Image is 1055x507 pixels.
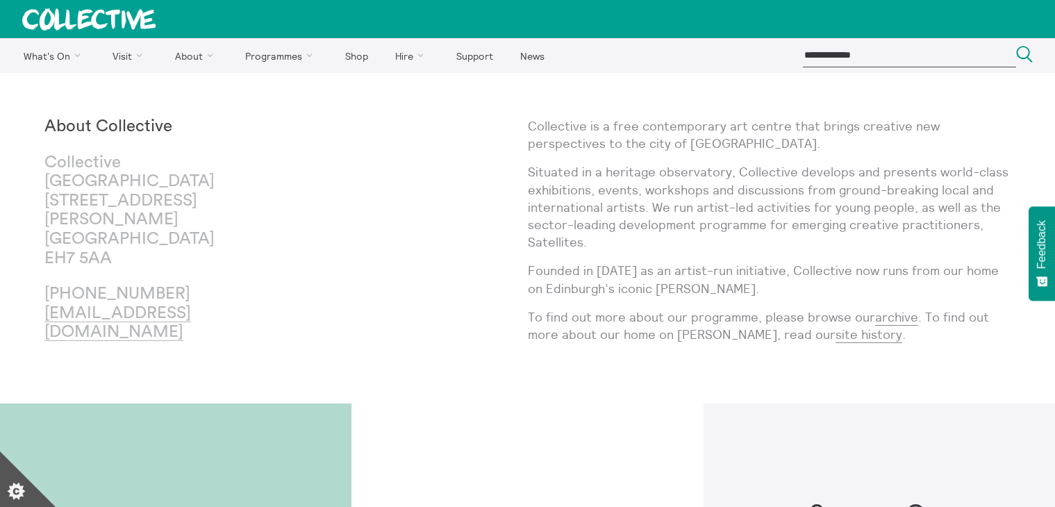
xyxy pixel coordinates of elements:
strong: About Collective [44,118,172,135]
a: News [508,38,556,73]
a: About [163,38,231,73]
a: Visit [101,38,160,73]
p: Founded in [DATE] as an artist-run initiative, Collective now runs from our home on Edinburgh’s i... [528,262,1011,297]
p: Situated in a heritage observatory, Collective develops and presents world-class exhibitions, eve... [528,163,1011,251]
a: Support [444,38,505,73]
a: Hire [383,38,442,73]
span: Feedback [1036,220,1048,269]
a: What's On [11,38,98,73]
p: Collective [GEOGRAPHIC_DATA] [STREET_ADDRESS][PERSON_NAME] [GEOGRAPHIC_DATA] EH7 5AA [44,153,286,269]
p: Collective is a free contemporary art centre that brings creative new perspectives to the city of... [528,117,1011,152]
button: Feedback - Show survey [1029,206,1055,301]
a: [EMAIL_ADDRESS][DOMAIN_NAME] [44,305,191,342]
p: [PHONE_NUMBER] [44,285,286,342]
a: Shop [333,38,380,73]
a: site history [836,326,902,343]
a: Programmes [233,38,331,73]
p: To find out more about our programme, please browse our . To find out more about our home on [PER... [528,308,1011,343]
a: archive [875,309,918,326]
